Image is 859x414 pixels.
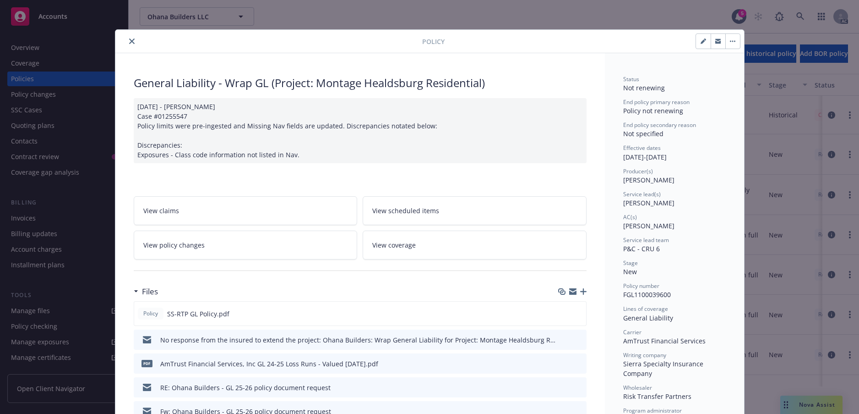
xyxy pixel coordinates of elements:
span: Carrier [623,328,642,336]
div: No response from the insured to extend the project: Ohana Builders: Wrap General Liability for Pr... [160,335,556,345]
span: Policy [141,309,160,318]
span: Wholesaler [623,384,652,392]
button: close [126,36,137,47]
button: preview file [574,309,582,319]
span: New [623,267,637,276]
div: AmTrust Financial Services, Inc GL 24-25 Loss Runs - Valued [DATE].pdf [160,359,378,369]
span: [PERSON_NAME] [623,221,674,230]
span: Not specified [623,129,663,138]
span: FGL1100039600 [623,290,671,299]
button: preview file [575,359,583,369]
span: Stage [623,259,638,267]
div: [DATE] - [DATE] [623,144,726,161]
span: Policy [422,37,445,46]
span: Producer(s) [623,167,653,175]
span: [PERSON_NAME] [623,176,674,184]
a: View scheduled items [363,196,587,225]
span: Effective dates [623,144,661,152]
span: Service lead team [623,236,669,244]
span: AC(s) [623,213,637,221]
span: Policy not renewing [623,106,683,115]
button: download file [560,335,567,345]
a: View policy changes [134,231,358,259]
a: View coverage [363,231,587,259]
span: Risk Transfer Partners [623,392,691,401]
span: End policy secondary reason [623,121,696,129]
span: Not renewing [623,83,665,92]
h3: Files [142,286,158,298]
span: View claims [143,206,179,215]
div: Files [134,286,158,298]
span: AmTrust Financial Services [623,337,706,345]
div: RE: Ohana Builders - GL 25-26 policy document request [160,383,331,392]
span: View scheduled items [372,206,439,215]
span: View coverage [372,240,416,250]
span: Sierra Specialty Insurance Company [623,359,705,378]
div: General Liability - Wrap GL (Project: Montage Healdsburg Residential) [134,75,587,91]
span: Policy number [623,282,659,290]
span: Service lead(s) [623,190,661,198]
span: SS-RTP GL Policy.pdf [167,309,229,319]
button: preview file [575,383,583,392]
span: pdf [141,360,152,367]
span: Writing company [623,351,666,359]
span: End policy primary reason [623,98,690,106]
span: Lines of coverage [623,305,668,313]
span: P&C - CRU 6 [623,244,660,253]
div: [DATE] - [PERSON_NAME] Case #01255547 Policy limits were pre-ingested and Missing Nav fields are ... [134,98,587,163]
span: Status [623,75,639,83]
button: download file [560,359,567,369]
a: View claims [134,196,358,225]
button: preview file [575,335,583,345]
span: View policy changes [143,240,205,250]
span: [PERSON_NAME] [623,199,674,207]
div: General Liability [623,313,726,323]
button: download file [560,383,567,392]
button: download file [560,309,567,319]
